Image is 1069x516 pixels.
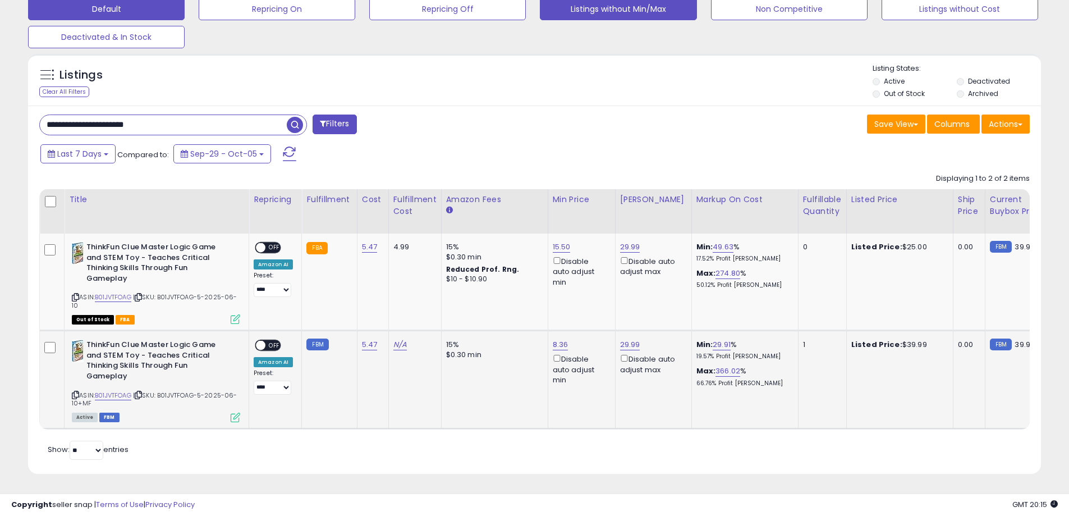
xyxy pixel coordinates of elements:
[691,189,798,234] th: The percentage added to the cost of goods (COGS) that forms the calculator for Min & Max prices.
[990,339,1012,350] small: FBM
[553,353,607,385] div: Disable auto adjust min
[190,148,257,159] span: Sep-29 - Oct-05
[446,340,539,350] div: 15%
[306,242,327,254] small: FBA
[86,242,223,286] b: ThinkFun Clue Master Logic Game and STEM Toy - Teaches Critical Thinking Skills Through Fun Gameplay
[59,67,103,83] h5: Listings
[934,118,970,130] span: Columns
[713,241,733,253] a: 49.63
[873,63,1041,74] p: Listing States:
[884,76,905,86] label: Active
[696,194,793,206] div: Markup on Cost
[715,366,740,377] a: 366.02
[72,413,98,422] span: All listings currently available for purchase on Amazon
[72,293,237,309] span: | SKU: B01JVTFOAG-5-2025-06-10
[72,340,84,362] img: 41oYoMwjpNL._SL40_.jpg
[958,242,976,252] div: 0.00
[620,255,683,277] div: Disable auto adjust max
[173,144,271,163] button: Sep-29 - Oct-05
[968,89,998,98] label: Archived
[446,350,539,360] div: $0.30 min
[446,194,543,206] div: Amazon Fees
[553,194,611,206] div: Min Price
[696,366,716,376] b: Max:
[696,353,790,360] p: 19.57% Profit [PERSON_NAME]
[696,339,713,350] b: Min:
[254,369,293,395] div: Preset:
[803,194,842,217] div: Fulfillable Quantity
[11,500,195,510] div: seller snap | |
[254,272,293,297] div: Preset:
[96,499,144,510] a: Terms of Use
[72,242,240,323] div: ASIN:
[851,339,902,350] b: Listed Price:
[145,499,195,510] a: Privacy Policy
[1012,499,1058,510] span: 2025-10-13 20:15 GMT
[696,255,790,263] p: 17.52% Profit [PERSON_NAME]
[265,341,283,350] span: OFF
[990,241,1012,253] small: FBM
[117,149,169,160] span: Compared to:
[696,242,790,263] div: %
[958,340,976,350] div: 0.00
[48,444,129,455] span: Show: entries
[990,194,1048,217] div: Current Buybox Price
[446,242,539,252] div: 15%
[713,339,731,350] a: 29.91
[362,194,384,206] div: Cost
[884,89,925,98] label: Out of Stock
[254,194,297,206] div: Repricing
[306,339,328,350] small: FBM
[936,173,1030,184] div: Displaying 1 to 2 of 2 items
[40,144,116,163] button: Last 7 Days
[803,242,838,252] div: 0
[11,499,52,510] strong: Copyright
[99,413,120,422] span: FBM
[867,115,925,134] button: Save View
[393,194,437,217] div: Fulfillment Cost
[696,340,790,360] div: %
[553,339,568,350] a: 8.36
[851,242,944,252] div: $25.00
[968,76,1010,86] label: Deactivated
[696,268,790,289] div: %
[306,194,352,206] div: Fulfillment
[620,353,683,375] div: Disable auto adjust max
[393,339,407,350] a: N/A
[696,366,790,387] div: %
[620,241,640,253] a: 29.99
[39,86,89,97] div: Clear All Filters
[446,252,539,262] div: $0.30 min
[254,357,293,367] div: Amazon AI
[851,194,948,206] div: Listed Price
[69,194,244,206] div: Title
[116,315,135,325] span: FBA
[72,340,240,421] div: ASIN:
[95,293,131,302] a: B01JVTFOAG
[446,264,520,274] b: Reduced Prof. Rng.
[553,241,571,253] a: 15.50
[313,115,356,134] button: Filters
[696,241,713,252] b: Min:
[851,241,902,252] b: Listed Price:
[446,206,453,216] small: Amazon Fees.
[620,339,640,350] a: 29.99
[981,115,1030,134] button: Actions
[95,391,131,400] a: B01JVTFOAG
[446,275,539,284] div: $10 - $10.90
[1015,241,1035,252] span: 39.99
[803,340,838,350] div: 1
[72,391,237,408] span: | SKU: B01JVTFOAG-5-2025-06-10+MF
[57,148,102,159] span: Last 7 Days
[86,340,223,384] b: ThinkFun Clue Master Logic Game and STEM Toy - Teaches Critical Thinking Skills Through Fun Gameplay
[28,26,185,48] button: Deactivated & In Stock
[265,243,283,253] span: OFF
[362,339,378,350] a: 5.47
[696,281,790,289] p: 50.12% Profit [PERSON_NAME]
[715,268,740,279] a: 274.80
[393,242,433,252] div: 4.99
[72,242,84,264] img: 41oYoMwjpNL._SL40_.jpg
[72,315,114,325] span: All listings that are currently out of stock and unavailable for purchase on Amazon
[620,194,687,206] div: [PERSON_NAME]
[553,255,607,287] div: Disable auto adjust min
